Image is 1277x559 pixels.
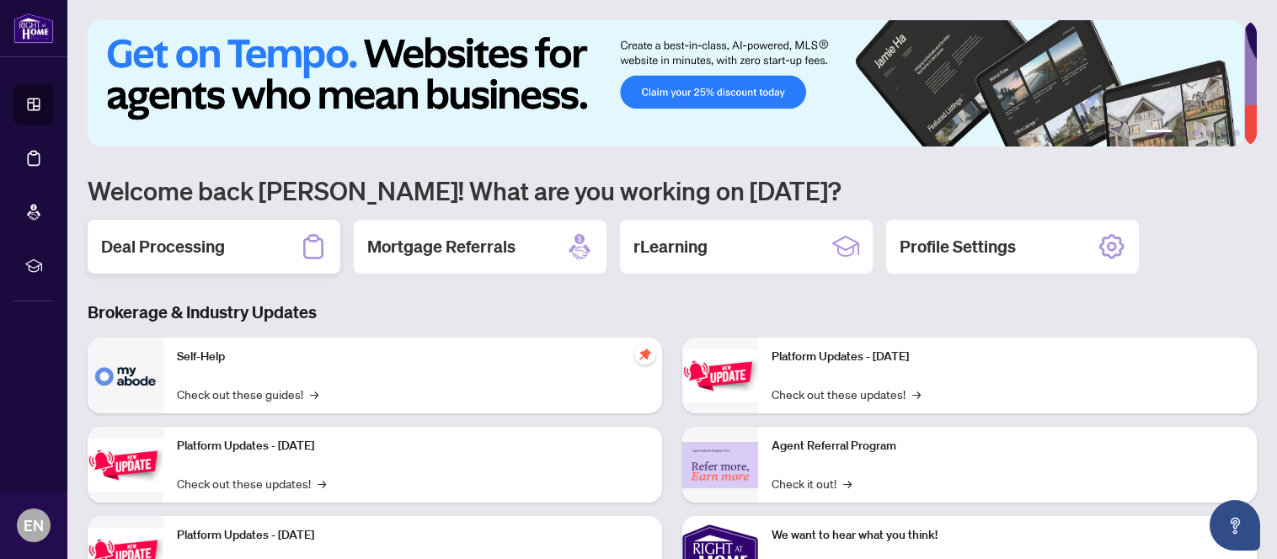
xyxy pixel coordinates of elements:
h1: Welcome back [PERSON_NAME]! What are you working on [DATE]? [88,174,1257,206]
button: 6 [1233,130,1240,136]
img: Agent Referral Program [682,442,758,488]
img: Self-Help [88,338,163,413]
a: Check out these updates!→ [772,385,921,403]
p: Platform Updates - [DATE] [772,348,1243,366]
p: Agent Referral Program [772,437,1243,455]
h2: Mortgage Referrals [367,235,516,258]
a: Check out these guides!→ [177,385,318,403]
img: logo [13,13,54,44]
button: 2 [1179,130,1186,136]
p: Platform Updates - [DATE] [177,437,649,455]
a: Check it out!→ [772,474,852,492]
h2: Profile Settings [900,235,1016,258]
img: Platform Updates - September 16, 2025 [88,439,163,492]
img: Platform Updates - June 23, 2025 [682,349,758,402]
span: → [310,385,318,403]
span: EN [24,514,44,537]
span: → [912,385,921,403]
h2: rLearning [633,235,708,258]
button: Open asap [1210,500,1260,551]
img: Slide 0 [88,20,1244,146]
button: 1 [1146,130,1173,136]
a: Check out these updates!→ [177,474,326,492]
span: → [843,474,852,492]
button: 4 [1206,130,1213,136]
button: 5 [1220,130,1226,136]
span: → [318,474,326,492]
h3: Brokerage & Industry Updates [88,301,1257,324]
p: Platform Updates - [DATE] [177,526,649,545]
p: We want to hear what you think! [772,526,1243,545]
button: 3 [1193,130,1200,136]
span: pushpin [635,344,655,365]
h2: Deal Processing [101,235,225,258]
p: Self-Help [177,348,649,366]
